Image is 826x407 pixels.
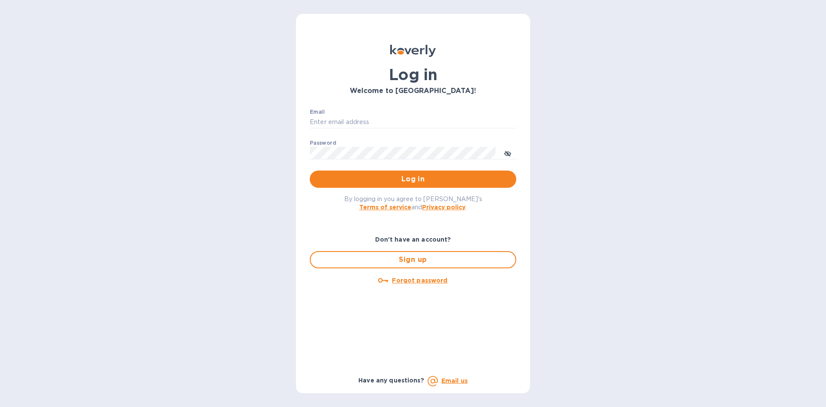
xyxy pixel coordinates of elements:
[310,109,325,115] label: Email
[310,87,516,95] h3: Welcome to [GEOGRAPHIC_DATA]!
[375,236,451,243] b: Don't have an account?
[499,144,516,162] button: toggle password visibility
[317,255,509,265] span: Sign up
[358,377,424,384] b: Have any questions?
[344,196,482,211] span: By logging in you agree to [PERSON_NAME]'s and .
[310,251,516,268] button: Sign up
[359,204,411,211] a: Terms of service
[310,171,516,188] button: Log in
[310,65,516,84] h1: Log in
[310,140,336,146] label: Password
[390,45,436,57] img: Koverly
[310,116,516,129] input: Enter email address
[317,174,509,184] span: Log in
[441,377,468,384] a: Email us
[392,277,447,284] u: Forgot password
[422,204,465,211] a: Privacy policy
